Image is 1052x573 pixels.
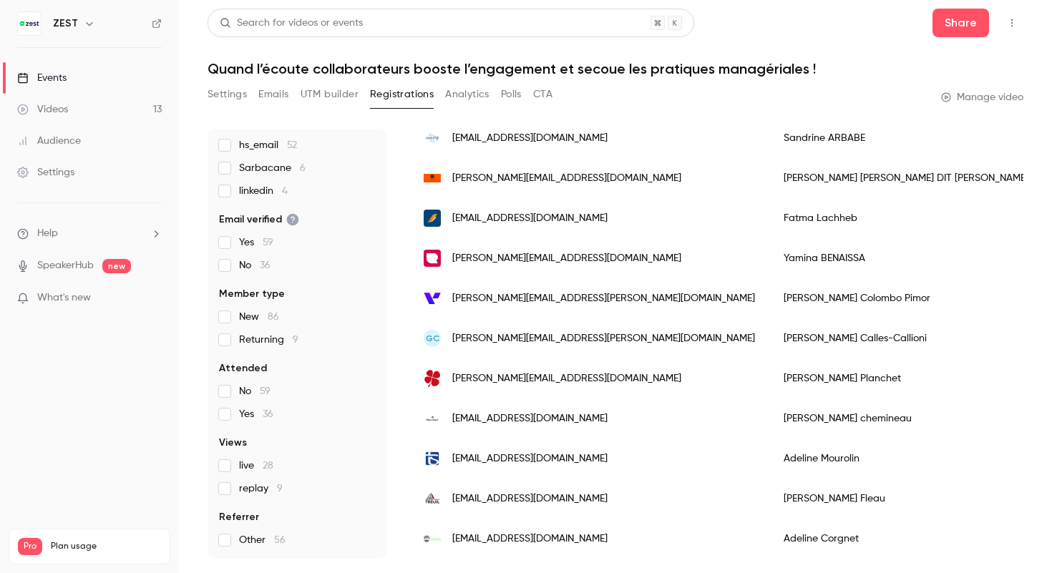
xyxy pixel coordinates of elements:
[452,251,681,266] span: [PERSON_NAME][EMAIL_ADDRESS][DOMAIN_NAME]
[452,491,608,506] span: [EMAIL_ADDRESS][DOMAIN_NAME]
[424,450,441,467] img: technologyandstrategy.com
[219,436,247,450] span: Views
[769,519,1043,559] div: Adeline Corgnet
[769,198,1043,238] div: Fatma Lachheb
[208,83,247,106] button: Settings
[239,235,273,250] span: Yes
[769,398,1043,439] div: [PERSON_NAME] chemineau
[258,83,288,106] button: Emails
[37,226,58,241] span: Help
[424,129,441,147] img: inovie.fr
[426,332,439,345] span: GC
[769,358,1043,398] div: [PERSON_NAME] Planchet
[300,163,306,173] span: 6
[239,138,297,152] span: hs_email
[769,158,1043,198] div: [PERSON_NAME] [PERSON_NAME] DIT [PERSON_NAME]
[424,210,441,227] img: biat.com.tn
[501,83,522,106] button: Polls
[239,161,306,175] span: Sarbacane
[53,16,78,31] h6: ZEST
[239,333,298,347] span: Returning
[208,60,1023,77] h1: Quand l’écoute collaborateurs booste l’engagement et secoue les pratiques managériales !
[18,12,41,35] img: ZEST
[37,290,91,305] span: What's new
[452,532,608,547] span: [EMAIL_ADDRESS][DOMAIN_NAME]
[452,211,608,226] span: [EMAIL_ADDRESS][DOMAIN_NAME]
[452,371,681,386] span: [PERSON_NAME][EMAIL_ADDRESS][DOMAIN_NAME]
[370,83,434,106] button: Registrations
[263,461,273,471] span: 28
[452,291,755,306] span: [PERSON_NAME][EMAIL_ADDRESS][PERSON_NAME][DOMAIN_NAME]
[219,212,299,227] span: Email verified
[37,258,94,273] a: SpeakerHub
[239,310,279,324] span: New
[274,535,286,545] span: 56
[239,258,271,273] span: No
[219,115,375,547] section: facet-groups
[424,410,441,427] img: filhetallard.com
[268,312,279,322] span: 86
[17,226,162,241] li: help-dropdown-opener
[452,131,608,146] span: [EMAIL_ADDRESS][DOMAIN_NAME]
[260,260,271,270] span: 36
[219,361,267,376] span: Attended
[424,290,441,307] img: voltr.tech
[424,530,441,547] img: solasanam.fr
[769,479,1043,519] div: [PERSON_NAME] Fleau
[263,237,273,248] span: 59
[293,335,298,345] span: 9
[533,83,552,106] button: CTA
[51,541,161,552] span: Plan usage
[445,83,490,106] button: Analytics
[452,331,755,346] span: [PERSON_NAME][EMAIL_ADDRESS][PERSON_NAME][DOMAIN_NAME]
[769,118,1043,158] div: Sandrine ARBABE
[17,71,67,85] div: Events
[932,9,989,37] button: Share
[287,140,297,150] span: 52
[18,538,42,555] span: Pro
[260,386,271,396] span: 59
[301,83,359,106] button: UTM builder
[239,384,271,398] span: No
[239,481,283,496] span: replay
[769,318,1043,358] div: [PERSON_NAME] Calles-Callioni
[17,165,74,180] div: Settings
[452,171,681,186] span: [PERSON_NAME][EMAIL_ADDRESS][DOMAIN_NAME]
[282,186,288,196] span: 4
[424,174,441,183] img: lhdc.fr
[239,533,286,547] span: Other
[424,490,441,507] img: treuil.fr
[17,134,81,148] div: Audience
[941,90,1023,104] a: Manage video
[263,409,273,419] span: 36
[424,250,441,267] img: universretail.com
[424,370,441,387] img: actualgroup.com
[769,439,1043,479] div: Adeline Mourolin
[17,102,68,117] div: Videos
[769,278,1043,318] div: [PERSON_NAME] Colombo Pimor
[769,238,1043,278] div: Yamina BENAISSA
[219,287,285,301] span: Member type
[277,484,283,494] span: 9
[452,451,608,466] span: [EMAIL_ADDRESS][DOMAIN_NAME]
[452,411,608,426] span: [EMAIL_ADDRESS][DOMAIN_NAME]
[239,184,288,198] span: linkedin
[239,459,273,473] span: live
[102,259,131,273] span: new
[145,292,162,305] iframe: Noticeable Trigger
[239,407,273,421] span: Yes
[220,16,363,31] div: Search for videos or events
[219,510,259,524] span: Referrer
